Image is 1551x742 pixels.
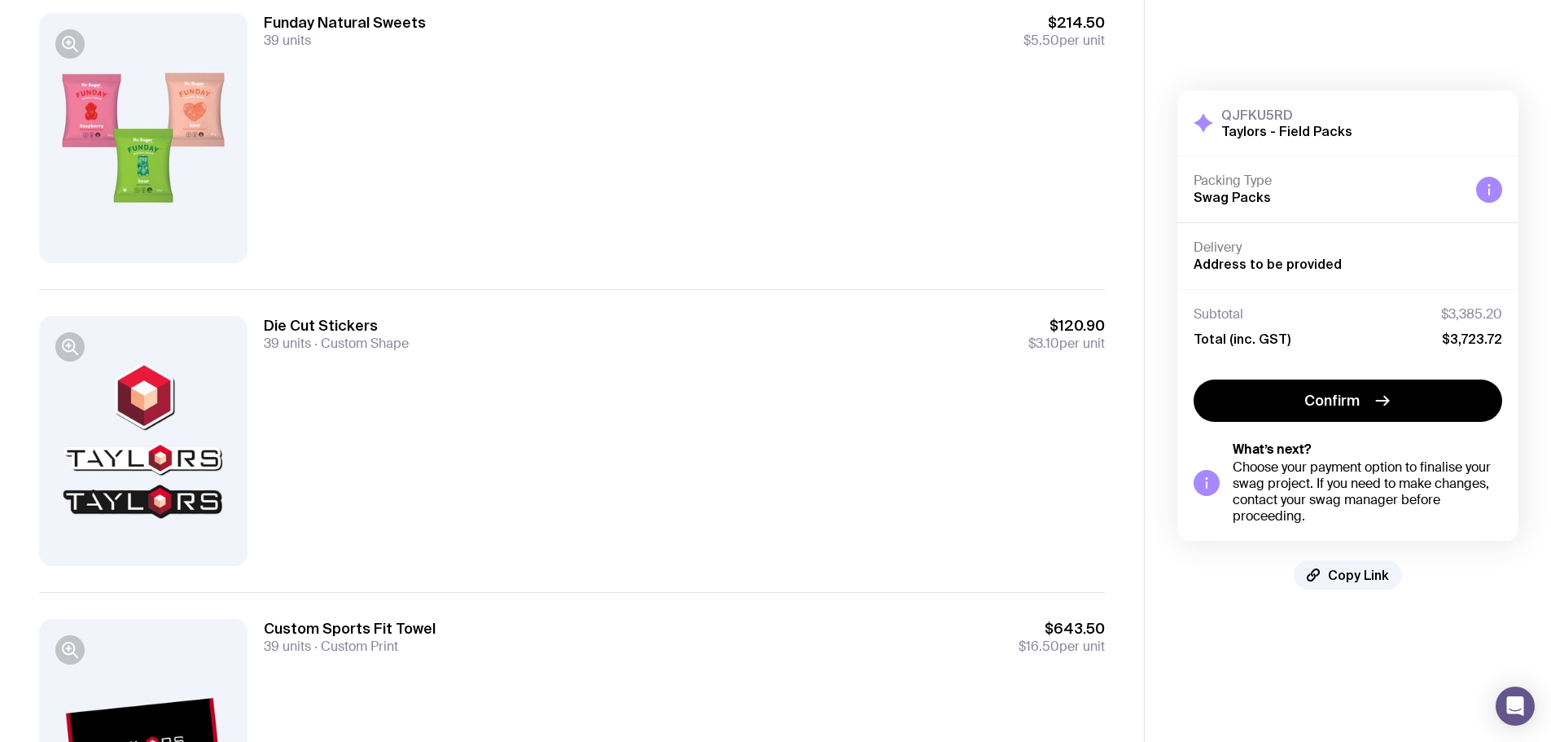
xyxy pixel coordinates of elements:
[1496,687,1535,726] div: Open Intercom Messenger
[1221,107,1352,123] h3: QJFKU5RD
[1019,619,1105,639] span: $643.50
[1194,331,1290,347] span: Total (inc. GST)
[1194,190,1271,204] span: Swag Packs
[1233,441,1502,458] h5: What’s next?
[1019,638,1059,655] span: $16.50
[1023,32,1059,49] span: $5.50
[264,638,311,655] span: 39 units
[1294,560,1402,590] button: Copy Link
[1328,567,1389,583] span: Copy Link
[264,335,311,352] span: 39 units
[1194,173,1463,189] h4: Packing Type
[264,13,426,33] h3: Funday Natural Sweets
[1194,239,1502,256] h4: Delivery
[1233,459,1502,525] div: Choose your payment option to finalise your swag project. If you need to make changes, contact yo...
[1028,336,1105,352] span: per unit
[264,32,311,49] span: 39 units
[1441,306,1502,323] span: $3,385.20
[264,316,409,336] h3: Die Cut Stickers
[1221,123,1352,139] h2: Taylors - Field Packs
[1028,335,1059,352] span: $3.10
[1028,316,1105,336] span: $120.90
[1019,639,1105,655] span: per unit
[311,638,398,655] span: Custom Print
[311,335,409,352] span: Custom Shape
[1194,257,1342,271] span: Address to be provided
[1304,391,1360,411] span: Confirm
[1442,331,1502,347] span: $3,723.72
[264,619,436,639] h3: Custom Sports Fit Towel
[1023,33,1105,49] span: per unit
[1194,306,1243,323] span: Subtotal
[1194,380,1502,422] button: Confirm
[1023,13,1105,33] span: $214.50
